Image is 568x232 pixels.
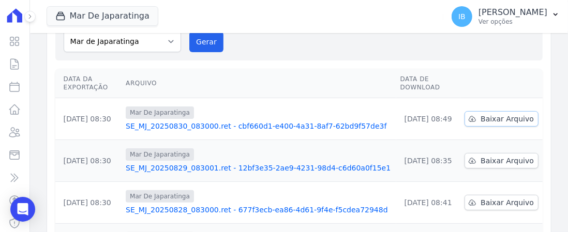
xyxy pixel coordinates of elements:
p: Ver opções [479,18,547,26]
span: Mar De Japaratinga [126,148,194,161]
th: Data de Download [396,69,461,98]
a: Baixar Arquivo [465,195,539,210]
td: [DATE] 08:30 [55,182,122,224]
span: Mar De Japaratinga [126,106,194,119]
span: Baixar Arquivo [481,156,534,166]
span: IB [458,13,466,20]
span: Mar De Japaratinga [126,190,194,203]
td: [DATE] 08:30 [55,98,122,140]
th: Arquivo [122,69,396,98]
th: Data da Exportação [55,69,122,98]
a: SE_MJ_20250830_083000.ret - cbf660d1-e400-4a31-8af7-62bd9f57de3f [126,121,392,131]
a: SE_MJ_20250829_083001.ret - 12bf3e35-2ae9-4231-98d4-c6d60a0f15e1 [126,163,392,173]
td: [DATE] 08:30 [55,140,122,182]
a: Baixar Arquivo [465,111,539,127]
button: Gerar [189,32,223,52]
td: [DATE] 08:41 [396,182,461,224]
a: Baixar Arquivo [465,153,539,168]
button: IB [PERSON_NAME] Ver opções [443,2,568,31]
td: [DATE] 08:49 [396,98,461,140]
span: Baixar Arquivo [481,114,534,124]
button: Mar De Japaratinga [47,6,158,26]
td: [DATE] 08:35 [396,140,461,182]
p: [PERSON_NAME] [479,7,547,18]
a: SE_MJ_20250828_083000.ret - 677f3ecb-ea86-4d61-9f4e-f5cdea72948d [126,205,392,215]
div: Open Intercom Messenger [10,197,35,222]
span: Baixar Arquivo [481,197,534,208]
